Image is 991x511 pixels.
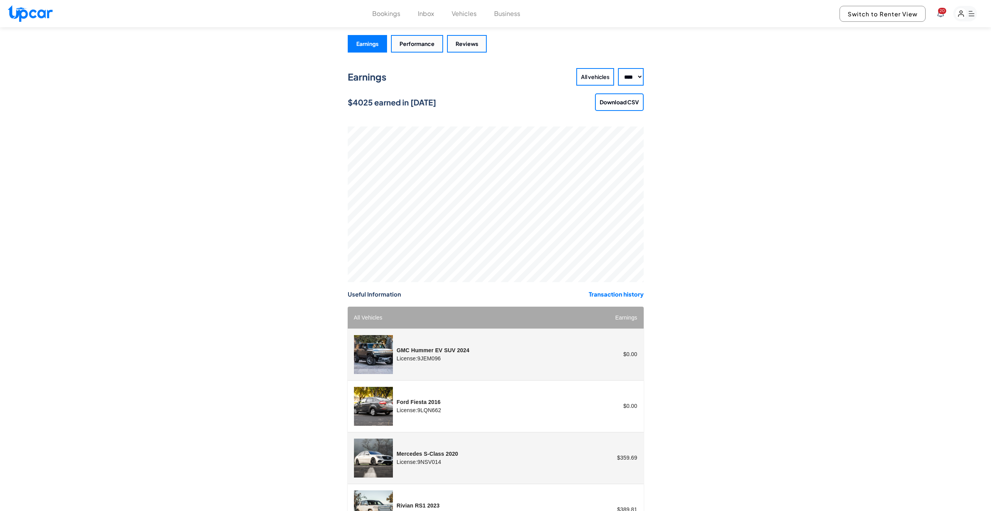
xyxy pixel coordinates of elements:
button: Earnings [348,35,387,53]
button: Inbox [418,9,434,18]
div: License: 9LQN662 [397,406,441,414]
strong: Rivian RS1 2023 [397,502,440,509]
strong: Earnings [348,71,386,83]
img: Upcar Logo [8,5,53,22]
button: All vehicles [576,68,614,86]
img: Ford Fiesta 2016 [354,387,393,426]
th: Earnings [581,307,643,329]
img: Mercedes S-Class 2020 [354,439,393,478]
strong: Mercedes S-Class 2020 [397,451,458,457]
td: $ 0.00 [581,380,643,432]
button: Reviews [447,35,487,53]
span: You have new notifications [938,8,946,14]
th: All Vehicles [348,307,581,329]
td: $ 359.69 [581,432,643,484]
strong: Useful Information [348,290,401,298]
strong: $4025 earned in [DATE] [348,97,436,107]
td: $ 0.00 [581,328,643,380]
button: Performance [391,35,443,53]
button: Business [494,9,520,18]
button: Bookings [372,9,400,18]
div: License: 9JEM096 [397,355,470,362]
strong: Transaction history [589,290,644,298]
button: Switch to Renter View [840,6,926,22]
img: GMC Hummer EV SUV 2024 [354,335,393,374]
button: Vehicles [452,9,477,18]
strong: Ford Fiesta 2016 [397,399,441,405]
strong: GMC Hummer EV SUV 2024 [397,347,470,353]
div: License: 9NSV014 [397,458,458,466]
button: Download CSV [595,93,644,111]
